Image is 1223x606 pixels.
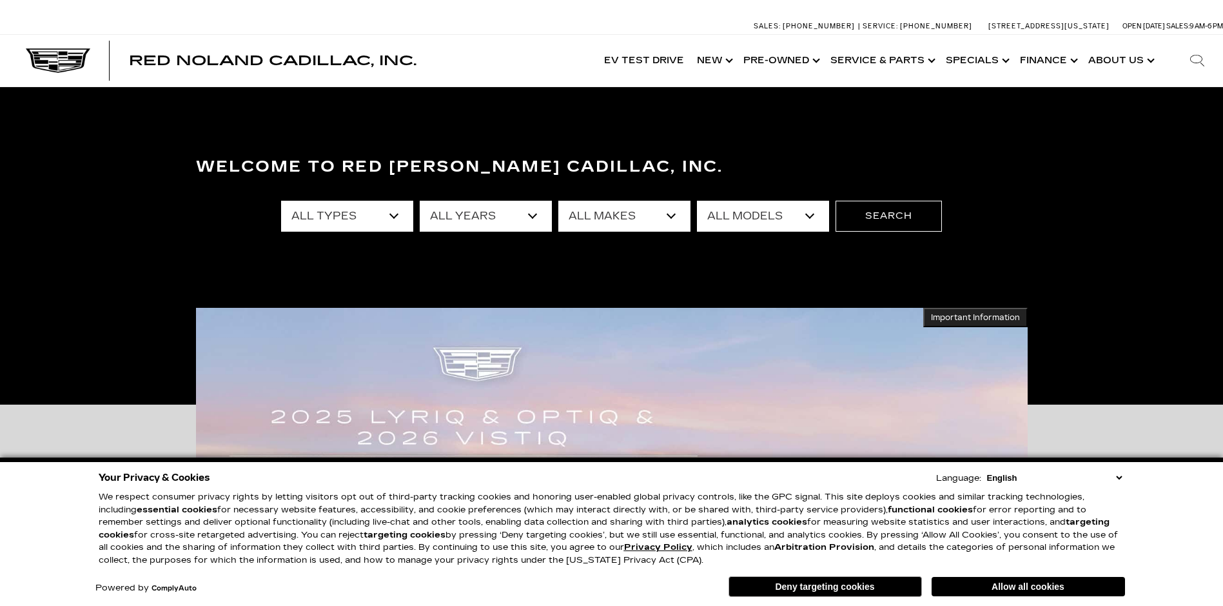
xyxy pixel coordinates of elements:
select: Filter by model [697,201,829,232]
span: Open [DATE] [1122,22,1165,30]
button: Deny targeting cookies [729,576,922,597]
strong: targeting cookies [364,530,445,540]
img: Cadillac Dark Logo with Cadillac White Text [26,48,90,73]
a: Finance [1013,35,1082,86]
span: 9 AM-6 PM [1189,22,1223,30]
span: Sales: [754,22,781,30]
a: Specials [939,35,1013,86]
select: Language Select [984,472,1125,484]
button: Search [836,201,942,232]
span: Important Information [931,312,1020,323]
span: Red Noland Cadillac, Inc. [129,53,416,68]
span: [PHONE_NUMBER] [783,22,855,30]
span: [PHONE_NUMBER] [900,22,972,30]
a: Red Noland Cadillac, Inc. [129,54,416,67]
strong: Arbitration Provision [774,542,874,552]
a: New [690,35,737,86]
div: Powered by [95,584,197,592]
a: EV Test Drive [598,35,690,86]
span: Your Privacy & Cookies [99,469,210,487]
span: Sales: [1166,22,1189,30]
p: We respect consumer privacy rights by letting visitors opt out of third-party tracking cookies an... [99,491,1125,567]
a: Service: [PHONE_NUMBER] [858,23,975,30]
strong: analytics cookies [727,517,807,527]
a: Privacy Policy [624,542,692,552]
strong: essential cookies [137,505,217,515]
span: Service: [863,22,898,30]
a: Service & Parts [824,35,939,86]
a: Pre-Owned [737,35,824,86]
select: Filter by make [558,201,690,232]
button: Allow all cookies [932,577,1125,596]
strong: targeting cookies [99,517,1110,540]
div: Language: [936,474,981,483]
select: Filter by type [281,201,413,232]
a: Sales: [PHONE_NUMBER] [754,23,858,30]
button: Important Information [923,308,1028,327]
a: [STREET_ADDRESS][US_STATE] [988,22,1110,30]
h3: Welcome to Red [PERSON_NAME] Cadillac, Inc. [196,154,1028,180]
a: ComplyAuto [152,585,197,592]
a: About Us [1082,35,1159,86]
select: Filter by year [420,201,552,232]
strong: functional cookies [888,505,973,515]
